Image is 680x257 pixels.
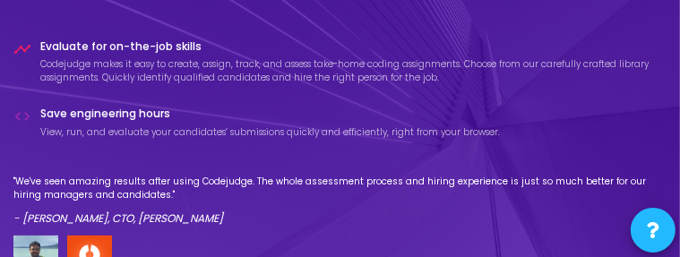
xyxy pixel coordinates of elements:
[13,40,31,58] i: timeline
[40,125,500,139] p: View, run, and evaluate your candidates’ submissions quickly and efficiently, right from your bro...
[13,107,31,125] i: code
[40,40,667,53] h4: Evaluate for on-the-job skills
[40,107,500,120] h4: Save engineering hours
[13,210,223,226] em: - [PERSON_NAME], CTO, [PERSON_NAME]
[40,57,667,84] p: Codejudge makes it easy to create, assign, track, and assess take-home coding assignments. Choose...
[13,175,667,201] p: "We've seen amazing results after using Codejudge. The whole assessment process and hiring experi...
